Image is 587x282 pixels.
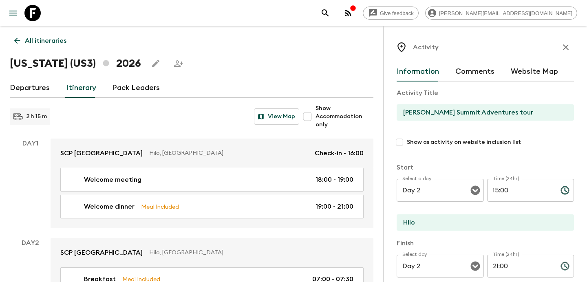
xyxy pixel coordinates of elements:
a: Itinerary [66,78,96,98]
button: menu [5,5,21,21]
p: SCP [GEOGRAPHIC_DATA] [60,248,143,258]
p: Meal Included [141,202,179,211]
p: 18:00 - 19:00 [316,175,353,185]
input: hh:mm [487,255,554,278]
label: Time (24hr) [493,251,519,258]
p: Check-in - 16:00 [315,148,364,158]
a: All itineraries [10,33,71,49]
a: SCP [GEOGRAPHIC_DATA]Hilo, [GEOGRAPHIC_DATA] [51,238,373,267]
button: View Map [254,108,299,125]
a: Welcome dinnerMeal Included19:00 - 21:00 [60,195,364,218]
input: E.g Hozuagawa boat tour [397,104,567,121]
p: Start [397,163,574,172]
h1: [US_STATE] (US3) 2026 [10,55,141,72]
label: Select a day [402,175,431,182]
p: Day 2 [10,238,51,248]
a: Welcome meeting18:00 - 19:00 [60,168,364,192]
button: Choose time, selected time is 3:00 PM [557,182,573,198]
span: Give feedback [375,10,418,16]
span: Share this itinerary [170,55,187,72]
p: All itineraries [25,36,66,46]
p: Welcome meeting [84,175,141,185]
label: Select day [402,251,427,258]
button: search adventures [317,5,333,21]
a: Give feedback [363,7,419,20]
button: Comments [455,62,494,82]
button: Edit this itinerary [148,55,164,72]
div: [PERSON_NAME][EMAIL_ADDRESS][DOMAIN_NAME] [425,7,577,20]
a: Pack Leaders [113,78,160,98]
button: Choose time, selected time is 9:00 PM [557,258,573,274]
p: Welcome dinner [84,202,135,211]
button: Website Map [511,62,558,82]
input: hh:mm [487,179,554,202]
span: Show as activity on website inclusion list [407,138,521,146]
span: [PERSON_NAME][EMAIL_ADDRESS][DOMAIN_NAME] [435,10,577,16]
a: SCP [GEOGRAPHIC_DATA]Hilo, [GEOGRAPHIC_DATA]Check-in - 16:00 [51,139,373,168]
p: Activity Title [397,88,574,98]
button: Open [470,185,481,196]
p: Hilo, [GEOGRAPHIC_DATA] [149,249,357,257]
input: Start Location [397,214,567,231]
label: Time (24hr) [493,175,519,182]
p: 2 h 15 m [26,112,47,121]
p: 19:00 - 21:00 [316,202,353,211]
p: Activity [413,42,439,52]
button: Information [397,62,439,82]
a: Departures [10,78,50,98]
button: Open [470,260,481,272]
p: SCP [GEOGRAPHIC_DATA] [60,148,143,158]
p: Day 1 [10,139,51,148]
span: Show Accommodation only [316,104,373,129]
p: Finish [397,238,574,248]
p: Hilo, [GEOGRAPHIC_DATA] [149,149,308,157]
